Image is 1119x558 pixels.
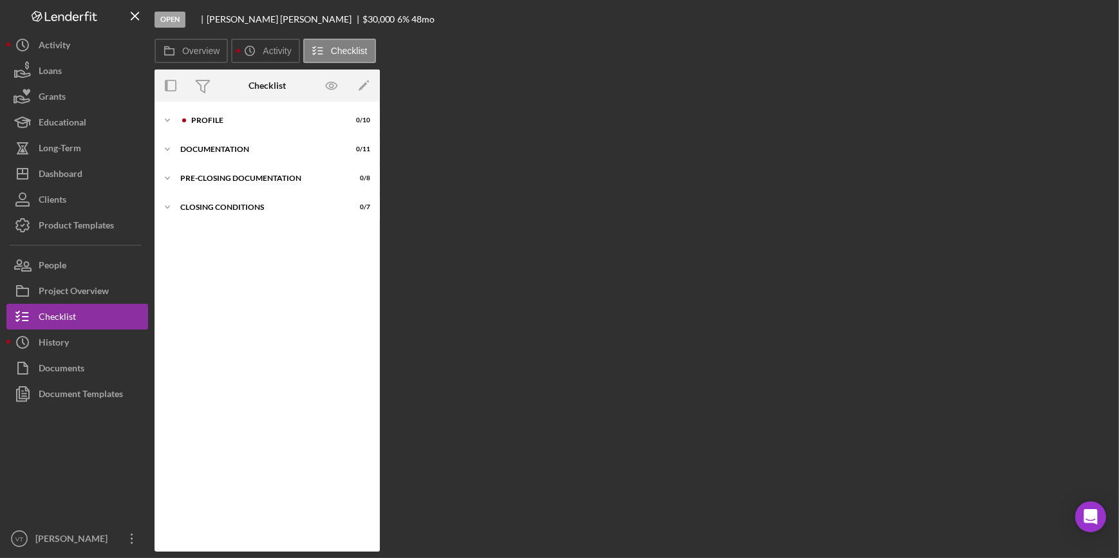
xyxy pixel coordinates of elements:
text: VT [15,535,23,543]
button: Dashboard [6,161,148,187]
button: VT[PERSON_NAME] [6,526,148,552]
button: Checklist [303,39,376,63]
div: Clients [39,187,66,216]
div: 0 / 7 [347,203,370,211]
button: Loans [6,58,148,84]
button: Activity [6,32,148,58]
div: Checklist [249,80,286,91]
div: 0 / 10 [347,116,370,124]
button: Long-Term [6,135,148,161]
button: Document Templates [6,381,148,407]
div: Open Intercom Messenger [1075,501,1106,532]
div: People [39,252,66,281]
button: Overview [155,39,228,63]
div: Product Templates [39,212,114,241]
button: People [6,252,148,278]
div: Documentation [180,145,338,153]
span: $30,000 [362,14,395,24]
label: Checklist [331,46,368,56]
div: Open [155,12,185,28]
button: Checklist [6,304,148,330]
div: History [39,330,69,358]
button: Educational [6,109,148,135]
div: Educational [39,109,86,138]
div: 0 / 11 [347,145,370,153]
button: Product Templates [6,212,148,238]
label: Activity [263,46,291,56]
div: Dashboard [39,161,82,190]
div: Pre-Closing Documentation [180,174,338,182]
div: Activity [39,32,70,61]
label: Overview [182,46,220,56]
button: Documents [6,355,148,381]
button: Grants [6,84,148,109]
button: Project Overview [6,278,148,304]
div: Document Templates [39,381,123,410]
div: Loans [39,58,62,87]
button: Clients [6,187,148,212]
button: History [6,330,148,355]
button: Activity [231,39,299,63]
div: [PERSON_NAME] [PERSON_NAME] [207,14,362,24]
div: Profile [191,116,338,124]
div: 0 / 8 [347,174,370,182]
div: Documents [39,355,84,384]
div: Grants [39,84,66,113]
div: [PERSON_NAME] [32,526,116,555]
div: Project Overview [39,278,109,307]
div: Long-Term [39,135,81,164]
div: Checklist [39,304,76,333]
div: 48 mo [411,14,435,24]
div: 6 % [397,14,409,24]
div: Closing Conditions [180,203,338,211]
